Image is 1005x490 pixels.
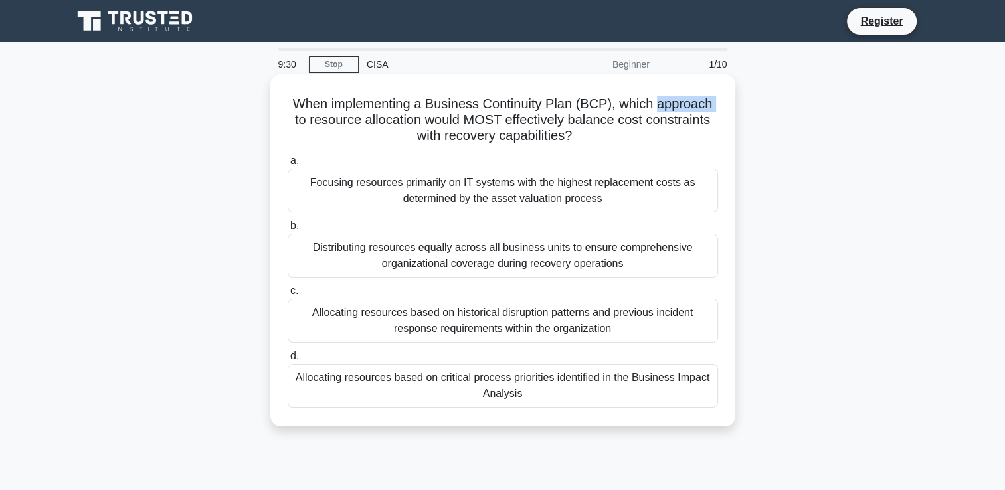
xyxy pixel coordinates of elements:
span: b. [290,220,299,231]
a: Stop [309,56,359,73]
div: Focusing resources primarily on IT systems with the highest replacement costs as determined by th... [288,169,718,212]
a: Register [852,13,911,29]
div: Allocating resources based on historical disruption patterns and previous incident response requi... [288,299,718,343]
div: CISA [359,51,541,78]
span: a. [290,155,299,166]
h5: When implementing a Business Continuity Plan (BCP), which approach to resource allocation would M... [286,96,719,145]
div: Allocating resources based on critical process priorities identified in the Business Impact Analysis [288,364,718,408]
div: Beginner [541,51,658,78]
div: 1/10 [658,51,735,78]
div: 9:30 [270,51,309,78]
div: Distributing resources equally across all business units to ensure comprehensive organizational c... [288,234,718,278]
span: d. [290,350,299,361]
span: c. [290,285,298,296]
